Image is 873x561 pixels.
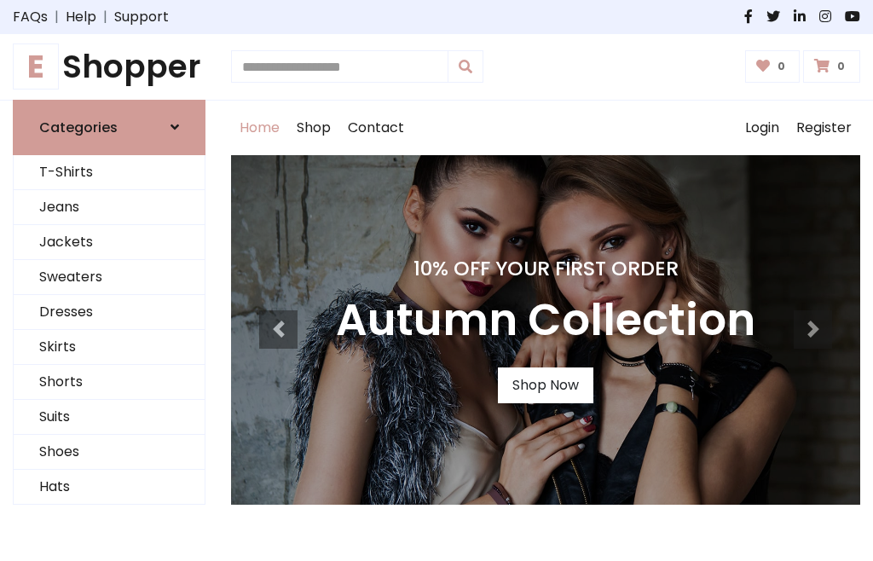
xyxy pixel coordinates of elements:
a: Shop [288,101,339,155]
a: Dresses [14,295,205,330]
span: 0 [773,59,789,74]
a: Shoes [14,435,205,470]
a: Home [231,101,288,155]
span: E [13,43,59,90]
a: FAQs [13,7,48,27]
span: 0 [833,59,849,74]
span: | [96,7,114,27]
a: Jeans [14,190,205,225]
h3: Autumn Collection [336,294,755,347]
h1: Shopper [13,48,205,86]
h4: 10% Off Your First Order [336,257,755,280]
h6: Categories [39,119,118,136]
a: Categories [13,100,205,155]
a: Sweaters [14,260,205,295]
a: T-Shirts [14,155,205,190]
a: 0 [745,50,801,83]
a: Contact [339,101,413,155]
a: Help [66,7,96,27]
a: 0 [803,50,860,83]
span: | [48,7,66,27]
a: EShopper [13,48,205,86]
a: Register [788,101,860,155]
a: Shop Now [498,367,593,403]
a: Skirts [14,330,205,365]
a: Hats [14,470,205,505]
a: Jackets [14,225,205,260]
a: Suits [14,400,205,435]
a: Support [114,7,169,27]
a: Shorts [14,365,205,400]
a: Login [737,101,788,155]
